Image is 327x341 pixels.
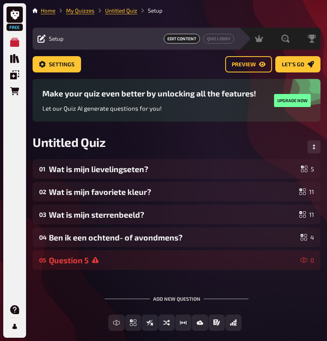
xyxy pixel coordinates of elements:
div: 5 [301,166,314,172]
div: 0 [301,257,314,263]
button: Free Text Input [108,315,125,331]
div: 03 [39,211,46,218]
button: Estimation Question [175,315,191,331]
button: True / False [142,315,158,331]
button: Upgrade now [274,94,311,107]
button: Quiz Lobby [203,34,234,44]
a: Home [41,7,55,14]
div: Add new question [105,283,249,308]
span: Free [7,25,22,30]
button: Settings [33,56,81,72]
div: Ben ik een ochtend- of avondmens? [49,233,297,242]
div: Wat is mijn sterrenbeeld? [49,210,296,219]
li: Home [41,7,55,15]
button: Multiple Choice [125,315,141,331]
button: Sorting Question [158,315,175,331]
a: Untitled Quiz [105,7,137,14]
li: Untitled Quiz [94,7,137,15]
span: Settings [49,62,75,68]
span: Preview [232,62,256,68]
button: Prose (Long text) [208,315,225,331]
button: Change Order [307,140,320,153]
button: Image Answer [192,315,208,331]
a: My Quizzes [66,7,94,14]
a: Edit Content [164,34,200,44]
div: 11 [299,211,314,218]
button: Preview [225,56,272,72]
h3: Make your quiz even better by unlocking all the features! [42,89,256,98]
span: Untitled Quiz [33,135,105,149]
div: 04 [39,234,46,241]
button: Let's go [275,56,320,72]
div: 4 [301,234,314,240]
div: 01 [39,165,46,173]
div: Wat is mijn favoriete kleur? [49,187,296,197]
div: 05 [39,256,46,264]
li: Setup [137,7,162,15]
div: 11 [299,188,314,195]
div: Wat is mijn lievelingseten? [49,164,298,174]
span: Let our Quiz AI generate questions for you! [42,105,162,112]
button: Offline Question [225,315,241,331]
li: My Quizzes [55,7,94,15]
span: Let's go [282,62,304,68]
span: Setup [49,35,64,42]
div: 02 [39,188,46,195]
div: Question 5 [49,256,297,265]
